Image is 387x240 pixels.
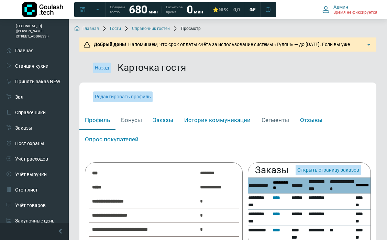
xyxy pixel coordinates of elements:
[115,111,147,131] a: Бонусы
[79,111,115,131] a: Профиль
[79,130,144,150] a: Опрос покупателей
[213,7,228,13] div: ⭐
[92,42,365,62] span: Напоминаем, что срок оплаты счёта за использование системы «Гуляш» — до [DATE]. Если вы уже произ...
[209,3,244,16] a: ⭐NPS 0,0
[233,7,240,13] span: 0,0
[118,62,186,74] h2: Карточка гостя
[173,26,201,32] span: Просмотр
[93,63,111,73] a: Назад
[295,111,328,131] a: Отзывы
[318,2,382,17] button: Админ Время не фиксируется
[94,42,126,47] b: Добрый день!
[256,111,295,131] a: Сегменты
[194,9,203,14] span: мин
[148,9,158,14] span: мин
[219,7,228,12] span: NPS
[333,4,348,10] span: Админ
[365,41,372,48] img: Подробнее
[74,26,99,32] a: Главная
[129,3,147,16] strong: 680
[166,5,183,14] span: Расчетное время
[106,3,207,16] a: Обещаем гостю 680 мин Расчетное время 0 мин
[124,26,170,32] a: Справочник гостей
[22,2,63,17] img: Логотип компании Goulash.tech
[250,7,252,13] span: 0
[255,164,289,176] h2: Заказы
[252,7,256,13] span: ₽
[84,41,90,48] img: Предупреждение
[147,111,179,131] a: Заказы
[187,3,193,16] strong: 0
[333,10,377,15] span: Время не фиксируется
[93,91,153,102] a: Редактировать профиль
[245,3,260,16] a: 0 ₽
[102,26,121,32] a: Гости
[297,167,359,173] a: Открыть страницу заказов
[110,5,125,14] span: Обещаем гостю
[179,111,256,131] a: История коммуникации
